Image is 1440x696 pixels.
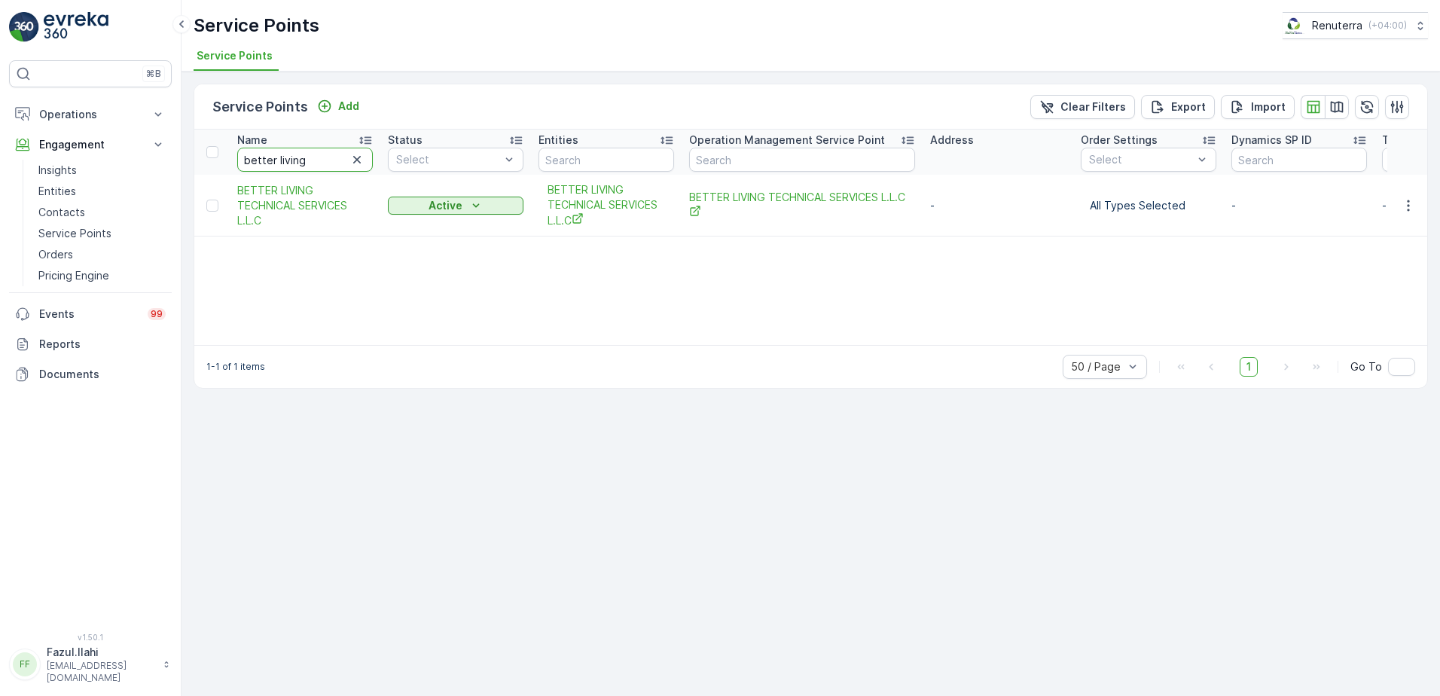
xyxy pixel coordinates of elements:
[206,200,218,212] div: Toggle Row Selected
[689,133,885,148] p: Operation Management Service Point
[47,660,155,684] p: [EMAIL_ADDRESS][DOMAIN_NAME]
[1090,198,1207,213] p: All Types Selected
[44,12,108,42] img: logo_light-DOdMpM7g.png
[38,163,77,178] p: Insights
[1231,148,1367,172] input: Search
[429,198,462,213] p: Active
[151,308,163,320] p: 99
[237,148,373,172] input: Search
[1231,133,1312,148] p: Dynamics SP ID
[9,633,172,642] span: v 1.50.1
[39,137,142,152] p: Engagement
[39,107,142,122] p: Operations
[9,12,39,42] img: logo
[1030,95,1135,119] button: Clear Filters
[9,329,172,359] a: Reports
[197,48,273,63] span: Service Points
[206,361,265,373] p: 1-1 of 1 items
[38,226,111,241] p: Service Points
[396,152,500,167] p: Select
[9,645,172,684] button: FFFazul.Ilahi[EMAIL_ADDRESS][DOMAIN_NAME]
[32,181,172,202] a: Entities
[1240,357,1258,377] span: 1
[32,265,172,286] a: Pricing Engine
[47,645,155,660] p: Fazul.Ilahi
[32,160,172,181] a: Insights
[1221,95,1295,119] button: Import
[9,99,172,130] button: Operations
[194,14,319,38] p: Service Points
[538,133,578,148] p: Entities
[1089,152,1193,167] p: Select
[13,652,37,676] div: FF
[38,268,109,283] p: Pricing Engine
[689,190,915,221] a: BETTER LIVING TECHNICAL SERVICES L.L.C
[39,337,166,352] p: Reports
[1283,12,1428,39] button: Renuterra(+04:00)
[39,367,166,382] p: Documents
[689,148,915,172] input: Search
[1350,359,1382,374] span: Go To
[9,130,172,160] button: Engagement
[32,202,172,223] a: Contacts
[1312,18,1362,33] p: Renuterra
[237,133,267,148] p: Name
[1060,99,1126,114] p: Clear Filters
[1283,17,1306,34] img: Screenshot_2024-07-26_at_13.33.01.png
[1171,99,1206,114] p: Export
[32,223,172,244] a: Service Points
[923,175,1073,237] td: -
[9,359,172,389] a: Documents
[1231,198,1367,213] p: -
[38,205,85,220] p: Contacts
[388,197,523,215] button: Active
[39,307,139,322] p: Events
[146,68,161,80] p: ⌘B
[1081,133,1158,148] p: Order Settings
[38,184,76,199] p: Entities
[311,97,365,115] button: Add
[538,148,674,172] input: Search
[212,96,308,118] p: Service Points
[930,133,974,148] p: Address
[338,99,359,114] p: Add
[548,182,665,228] a: BETTER LIVING TECHNICAL SERVICES L.L.C
[1141,95,1215,119] button: Export
[237,183,373,228] a: BETTER LIVING TECHNICAL SERVICES L.L.C
[388,133,423,148] p: Status
[32,244,172,265] a: Orders
[1251,99,1286,114] p: Import
[38,247,73,262] p: Orders
[9,299,172,329] a: Events99
[1368,20,1407,32] p: ( +04:00 )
